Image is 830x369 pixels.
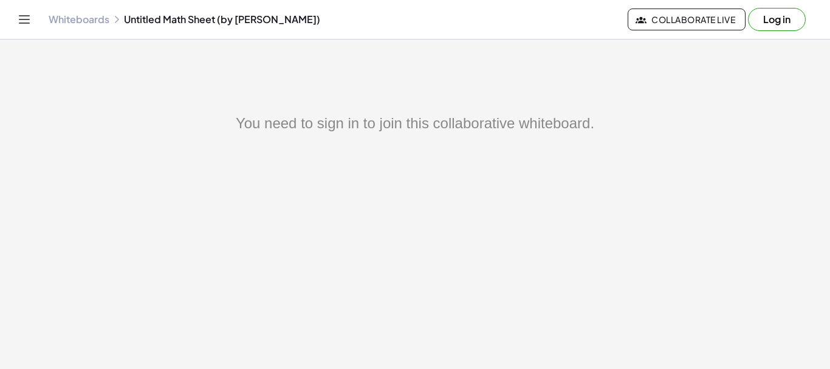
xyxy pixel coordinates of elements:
[638,14,735,25] span: Collaborate Live
[49,13,109,26] a: Whiteboards
[748,8,806,31] button: Log in
[73,112,757,134] div: You need to sign in to join this collaborative whiteboard.
[15,10,34,29] button: Toggle navigation
[628,9,746,30] button: Collaborate Live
